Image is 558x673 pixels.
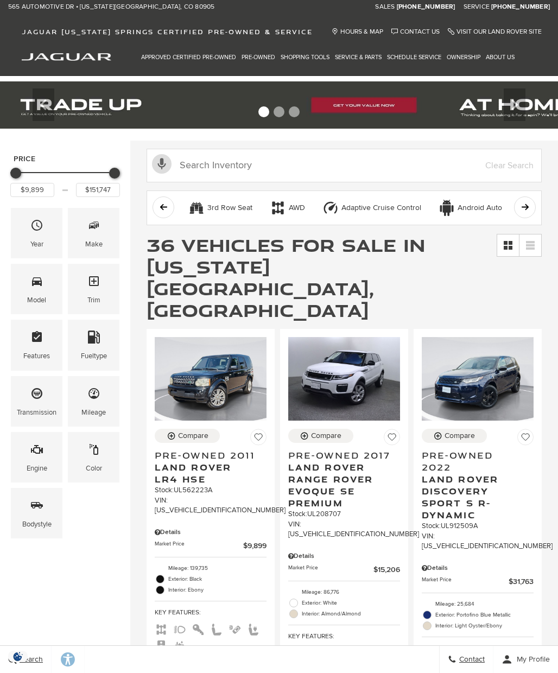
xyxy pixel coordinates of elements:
button: scroll right [514,196,536,218]
img: Opt-Out Icon [5,651,30,662]
div: Android Auto [458,203,502,213]
a: Pre-Owned 2017Land Rover Range Rover Evoque SE Premium [288,449,400,509]
div: Pricing Details - Pre-Owned 2017 Land Rover Range Rover Evoque SE Premium [288,551,400,561]
span: Rain-Sensing Wipers [173,640,186,649]
button: Save Vehicle [517,429,534,449]
a: Market Price $9,899 [155,540,267,551]
button: Save Vehicle [384,429,400,449]
div: Pricing Details - Pre-Owned 2011 Land Rover LR4 HSE [155,528,267,537]
span: Bodystyle [30,496,43,518]
span: AWD [155,624,168,632]
a: Visit Our Land Rover Site [448,28,542,36]
div: EngineEngine [11,432,62,482]
div: Model [27,294,46,306]
img: 2011 Land Rover LR4 HSE [155,337,267,421]
button: Compare Vehicle [155,429,220,443]
div: FueltypeFueltype [68,320,119,370]
a: Pre-Owned 2022Land Rover Discovery Sport S R-Dynamic [422,449,534,521]
span: Interior: Light Oyster/Ebony [435,620,534,631]
div: Next [504,88,525,121]
div: MakeMake [68,208,119,258]
span: Features [30,328,43,350]
span: Service [464,3,490,11]
img: 2017 Land Rover Range Rover Evoque SE Premium [288,337,400,421]
div: Make [85,238,103,250]
span: Go to slide 1 [258,106,269,117]
button: AWDAWD [264,196,311,219]
span: Make [87,216,100,238]
span: Land Rover Discovery Sport S R-Dynamic [422,473,525,521]
span: $9,899 [243,540,267,551]
div: AWD [289,203,305,213]
section: Click to Open Cookie Consent Modal [5,651,30,662]
svg: Click to toggle on voice search [152,154,172,174]
span: Market Price [422,576,509,587]
span: 36 Vehicles for Sale in [US_STATE][GEOGRAPHIC_DATA], [GEOGRAPHIC_DATA] [147,232,426,322]
span: Exterior: Black [168,574,267,585]
div: 3rd Row Seat [188,200,205,216]
div: Adaptive Cruise Control [341,203,421,213]
span: $31,763 [509,576,534,587]
span: Fog Lights [173,624,186,632]
div: Compare [178,431,208,441]
span: Trim [87,272,100,294]
a: [PHONE_NUMBER] [397,3,455,11]
div: Mileage [81,407,106,418]
span: Parking Assist [229,624,242,632]
span: Premium Audio [155,640,168,649]
span: Keyless Entry [192,624,205,632]
input: Search Inventory [147,149,542,182]
span: Color [87,440,100,462]
a: Service & Parts [332,48,384,67]
a: 565 Automotive Dr • [US_STATE][GEOGRAPHIC_DATA], CO 80905 [8,3,214,11]
div: Bodystyle [22,518,52,530]
div: Transmission [17,407,56,418]
div: BodystyleBodystyle [11,488,62,538]
span: Interior: Ebony [168,585,267,595]
li: Mileage: 25,684 [422,599,534,609]
a: Schedule Service [384,48,444,67]
span: Power Seats [247,624,260,632]
div: TrimTrim [68,264,119,314]
div: ModelModel [11,264,62,314]
span: Market Price [155,540,243,551]
a: About Us [483,48,517,67]
div: Android Auto [439,200,455,216]
span: Transmission [30,384,43,407]
div: VIN: [US_VEHICLE_IDENTIFICATION_NUMBER] [288,519,400,539]
span: Go to slide 3 [289,106,300,117]
div: VIN: [US_VEHICLE_IDENTIFICATION_NUMBER] [422,531,534,551]
div: Adaptive Cruise Control [322,200,339,216]
button: Compare Vehicle [288,429,353,443]
button: Open user profile menu [493,646,558,673]
div: Pricing Details - Pre-Owned 2022 Land Rover Discovery Sport S R-Dynamic [422,563,534,573]
span: Land Rover LR4 HSE [155,461,258,485]
span: Key Features : [155,607,267,619]
button: Adaptive Cruise ControlAdaptive Cruise Control [316,196,427,219]
img: 2022 Land Rover Discovery Sport S R-Dynamic [422,337,534,421]
span: Pre-Owned 2011 [155,449,258,461]
a: [PHONE_NUMBER] [491,3,550,11]
span: Fueltype [87,328,100,350]
span: Sales [375,3,395,11]
span: Leather Seats [210,624,223,632]
a: Hours & Map [332,28,383,36]
span: Pre-Owned 2017 [288,449,392,461]
span: Year [30,216,43,238]
div: Fueltype [81,350,107,362]
a: Pre-Owned 2011Land Rover LR4 HSE [155,449,267,485]
button: 3rd Row Seat3rd Row Seat [182,196,258,219]
span: My Profile [512,655,550,664]
div: 3rd Row Seat [207,203,252,213]
input: Maximum [76,183,120,197]
span: Exterior: White [302,598,400,608]
input: Minimum [10,183,54,197]
li: Mileage: 139,735 [155,563,267,574]
li: Mileage: 86,776 [288,587,400,598]
span: Land Rover Range Rover Evoque SE Premium [288,461,392,509]
div: MileageMileage [68,376,119,427]
div: Year [30,238,43,250]
div: Compare [445,431,475,441]
span: Market Price [288,564,373,575]
span: Contact [456,655,485,664]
